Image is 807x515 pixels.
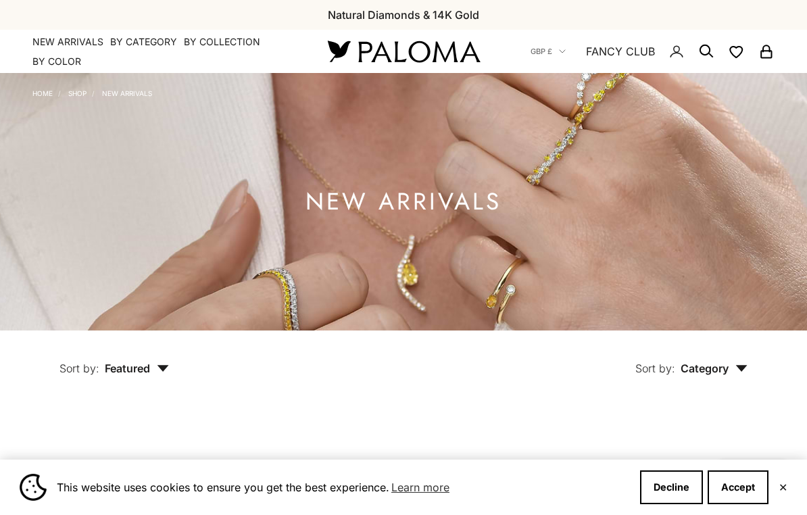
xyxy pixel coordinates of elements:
button: Close [779,483,787,491]
summary: By Color [32,55,81,68]
span: Featured [105,362,169,375]
summary: By Collection [184,35,260,49]
button: Sort by: Category [604,330,779,387]
h1: NEW ARRIVALS [305,193,502,210]
button: Sort by: Featured [28,330,200,387]
a: Shop [68,89,87,97]
button: Accept [708,470,768,504]
span: Sort by: [635,362,675,375]
button: Decline [640,470,703,504]
span: This website uses cookies to ensure you get the best experience. [57,477,629,497]
a: FANCY CLUB [586,43,655,60]
nav: Secondary navigation [531,30,775,73]
a: Learn more [389,477,451,497]
button: GBP £ [531,45,566,57]
nav: Breadcrumb [32,87,152,97]
span: Category [681,362,748,375]
img: Cookie banner [20,474,47,501]
summary: By Category [110,35,177,49]
p: Natural Diamonds & 14K Gold [328,6,479,24]
nav: Primary navigation [32,35,295,68]
span: GBP £ [531,45,552,57]
a: NEW ARRIVALS [102,89,152,97]
span: Sort by: [59,362,99,375]
a: Home [32,89,53,97]
a: NEW ARRIVALS [32,35,103,49]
